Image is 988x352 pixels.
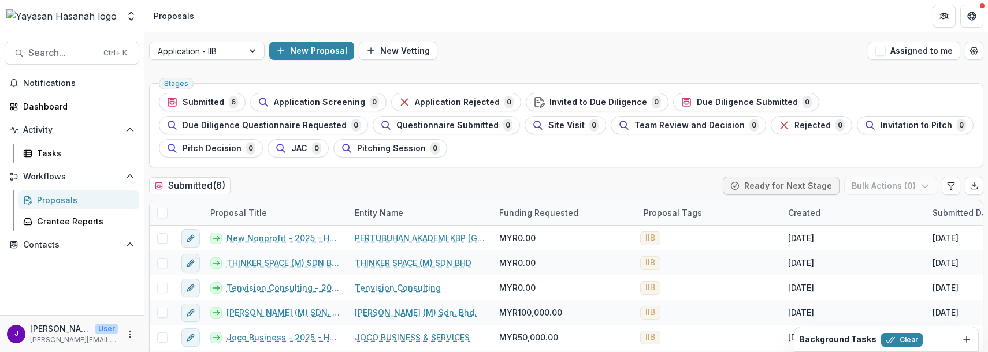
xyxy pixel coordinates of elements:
span: Due Diligence Submitted [697,98,798,107]
button: New Proposal [269,42,354,60]
img: Yayasan Hasanah logo [6,9,117,23]
span: Notifications [23,78,135,88]
div: Funding Requested [492,200,637,225]
button: Export table data [965,177,983,195]
span: Contacts [23,240,121,250]
button: Pitching Session0 [333,139,447,158]
span: 0 [370,96,379,108]
button: JAC0 [268,139,329,158]
button: Due Diligence Questionnaire Requested0 [159,116,368,134]
button: Application Screening0 [250,93,387,111]
h2: Submitted ( 6 ) [149,177,231,194]
button: edit [181,328,200,347]
button: Assigned to me [868,42,960,60]
span: 0 [652,96,661,108]
button: edit [181,279,200,297]
div: Entity Name [348,200,492,225]
a: JOCO BUSINESS & SERVICES [355,331,470,343]
span: MYR0.00 [499,282,536,294]
div: [DATE] [788,331,814,343]
a: New Nonprofit - 2025 - HSEF2025 - Iskandar Investment Berhad [226,232,341,244]
span: 0 [503,119,512,132]
button: Search... [5,42,139,65]
a: [PERSON_NAME] (M) SDN. BHD. - 2025 - HSEF2025 - Iskandar Investment Berhad [226,306,341,319]
button: Open Workflows [5,167,139,186]
button: edit [181,229,200,248]
button: Partners [933,5,956,28]
div: Proposals [154,10,194,22]
h2: Background Tasks [799,335,876,344]
span: Workflows [23,172,121,182]
span: 0 [430,142,440,155]
button: Clear [881,333,923,347]
button: edit [181,254,200,272]
button: edit [181,304,200,322]
a: PERTUBUHAN AKADEMI KBP [GEOGRAPHIC_DATA] [355,232,485,244]
a: Tenvision Consulting - 2025 - HSEF2025 - Iskandar Investment Berhad [226,282,341,294]
button: Bulk Actions (0) [844,177,937,195]
div: [DATE] [933,306,959,319]
div: [DATE] [788,282,814,294]
span: MYR50,000.00 [499,331,558,343]
div: [DATE] [788,257,814,269]
button: Invitation to Pitch0 [857,116,974,134]
span: Application Rejected [415,98,500,107]
div: [DATE] [933,282,959,294]
div: [DATE] [933,232,959,244]
span: MYR0.00 [499,232,536,244]
div: Proposal Tags [637,200,781,225]
span: Search... [28,47,96,58]
div: [DATE] [788,232,814,244]
button: Application Rejected0 [391,93,521,111]
span: 0 [312,142,321,155]
button: Pitch Decision0 [159,139,263,158]
span: Pitching Session [357,144,426,153]
div: Proposal Tags [637,207,709,219]
span: MYR100,000.00 [499,306,562,319]
button: Open entity switcher [123,5,139,28]
span: Application Screening [274,98,365,107]
a: Proposals [18,190,139,209]
span: 0 [835,119,845,132]
span: 0 [957,119,966,132]
div: Entity Name [348,207,410,219]
span: Invitation to Pitch [881,121,952,130]
p: [PERSON_NAME] [30,323,90,335]
button: Ready for Next Stage [723,177,840,195]
div: Ctrl + K [101,47,129,59]
span: Team Review and Decision [634,121,745,130]
a: THINKER SPACE (M) SDN BHD - 2025 - HSEF2025 - Iskandar Investment Berhad [226,257,341,269]
div: Proposal Title [203,207,274,219]
a: [PERSON_NAME] (M) Sdn. Bhd. [355,306,477,319]
span: 0 [749,119,759,132]
span: Rejected [794,121,831,130]
a: Grantee Reports [18,212,139,231]
a: Tenvision Consulting [355,282,441,294]
span: 0 [504,96,514,108]
div: [DATE] [788,306,814,319]
div: [DATE] [933,257,959,269]
nav: breadcrumb [149,8,199,24]
span: Submitted [183,98,224,107]
span: 0 [803,96,812,108]
a: Joco Business - 2025 - HSEF2025 - Iskandar Investment Berhad [226,331,341,343]
button: More [123,327,137,341]
div: Funding Requested [492,207,585,219]
span: 0 [589,119,599,132]
a: THINKER SPACE (M) SDN BHD [355,257,471,269]
button: Rejected0 [771,116,852,134]
button: Questionnaire Submitted0 [373,116,520,134]
button: Notifications [5,74,139,92]
div: Created [781,207,827,219]
span: Due Diligence Questionnaire Requested [183,121,347,130]
span: Stages [164,80,188,88]
span: Invited to Due Diligence [549,98,647,107]
button: Dismiss [960,332,974,346]
span: 0 [246,142,255,155]
span: 6 [229,96,238,108]
button: Open Contacts [5,235,139,254]
div: Jeffrey [14,330,18,338]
